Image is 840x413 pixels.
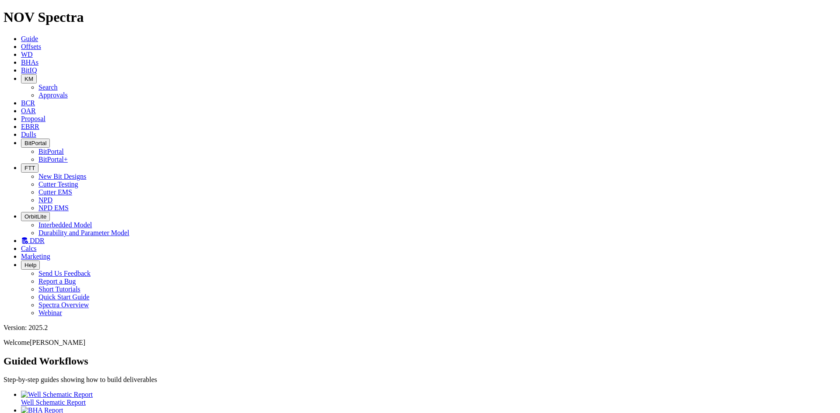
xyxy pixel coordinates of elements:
[38,285,80,293] a: Short Tutorials
[38,293,89,301] a: Quick Start Guide
[21,391,836,406] a: Well Schematic Report Well Schematic Report
[21,163,38,173] button: FTT
[24,165,35,171] span: FTT
[21,139,50,148] button: BitPortal
[21,237,45,244] a: DDR
[3,324,836,332] div: Version: 2025.2
[3,9,836,25] h1: NOV Spectra
[21,66,37,74] a: BitIQ
[21,245,37,252] a: Calcs
[38,309,62,316] a: Webinar
[38,156,68,163] a: BitPortal+
[21,253,50,260] a: Marketing
[21,74,37,83] button: KM
[21,115,45,122] a: Proposal
[38,173,86,180] a: New Bit Designs
[38,91,68,99] a: Approvals
[21,43,41,50] a: Offsets
[21,35,38,42] a: Guide
[38,301,89,309] a: Spectra Overview
[21,107,36,115] a: OAR
[21,99,35,107] a: BCR
[38,148,64,155] a: BitPortal
[38,221,92,229] a: Interbedded Model
[38,270,91,277] a: Send Us Feedback
[21,391,93,399] img: Well Schematic Report
[38,180,78,188] a: Cutter Testing
[24,213,46,220] span: OrbitLite
[3,376,836,384] p: Step-by-step guides showing how to build deliverables
[21,123,39,130] a: EBRR
[21,399,86,406] span: Well Schematic Report
[21,212,50,221] button: OrbitLite
[38,229,129,236] a: Durability and Parameter Model
[38,188,72,196] a: Cutter EMS
[38,204,69,212] a: NPD EMS
[30,339,85,346] span: [PERSON_NAME]
[30,237,45,244] span: DDR
[38,196,52,204] a: NPD
[38,83,58,91] a: Search
[21,131,36,138] a: Dulls
[3,339,836,347] p: Welcome
[21,260,40,270] button: Help
[24,262,36,268] span: Help
[21,51,33,58] a: WD
[38,278,76,285] a: Report a Bug
[24,140,46,146] span: BitPortal
[21,59,38,66] a: BHAs
[3,355,836,367] h2: Guided Workflows
[24,76,33,82] span: KM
